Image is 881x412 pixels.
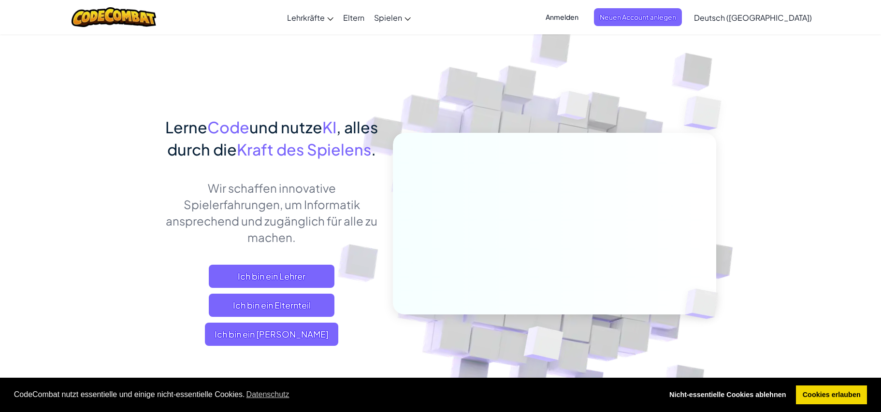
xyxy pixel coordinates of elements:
[371,140,376,159] span: .
[282,4,338,30] a: Lehrkräfte
[694,13,812,23] span: Deutsch ([GEOGRAPHIC_DATA])
[287,13,325,23] span: Lehrkräfte
[539,72,608,144] img: Overlap cubes
[209,294,334,317] a: Ich bin ein Elternteil
[165,117,207,137] span: Lerne
[165,180,378,245] p: Wir schaffen innovative Spielerfahrungen, um Informatik ansprechend und zugänglich für alle zu ma...
[374,13,402,23] span: Spielen
[663,385,793,405] a: deny cookies
[500,306,586,386] img: Overlap cubes
[689,4,817,30] a: Deutsch ([GEOGRAPHIC_DATA])
[796,385,867,405] a: allow cookies
[594,8,682,26] button: Neuen Account anlegen
[369,4,416,30] a: Spielen
[205,323,338,346] button: Ich bin ein [PERSON_NAME]
[209,265,334,288] a: Ich bin ein Lehrer
[322,117,336,137] span: KI
[249,117,322,137] span: und nutze
[245,387,290,402] a: learn more about cookies
[668,269,741,339] img: Overlap cubes
[664,72,748,154] img: Overlap cubes
[72,7,156,27] img: CodeCombat logo
[338,4,369,30] a: Eltern
[207,117,249,137] span: Code
[540,8,584,26] button: Anmelden
[14,387,655,402] span: CodeCombat nutzt essentielle und einige nicht-essentielle Cookies.
[237,140,371,159] span: Kraft des Spielens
